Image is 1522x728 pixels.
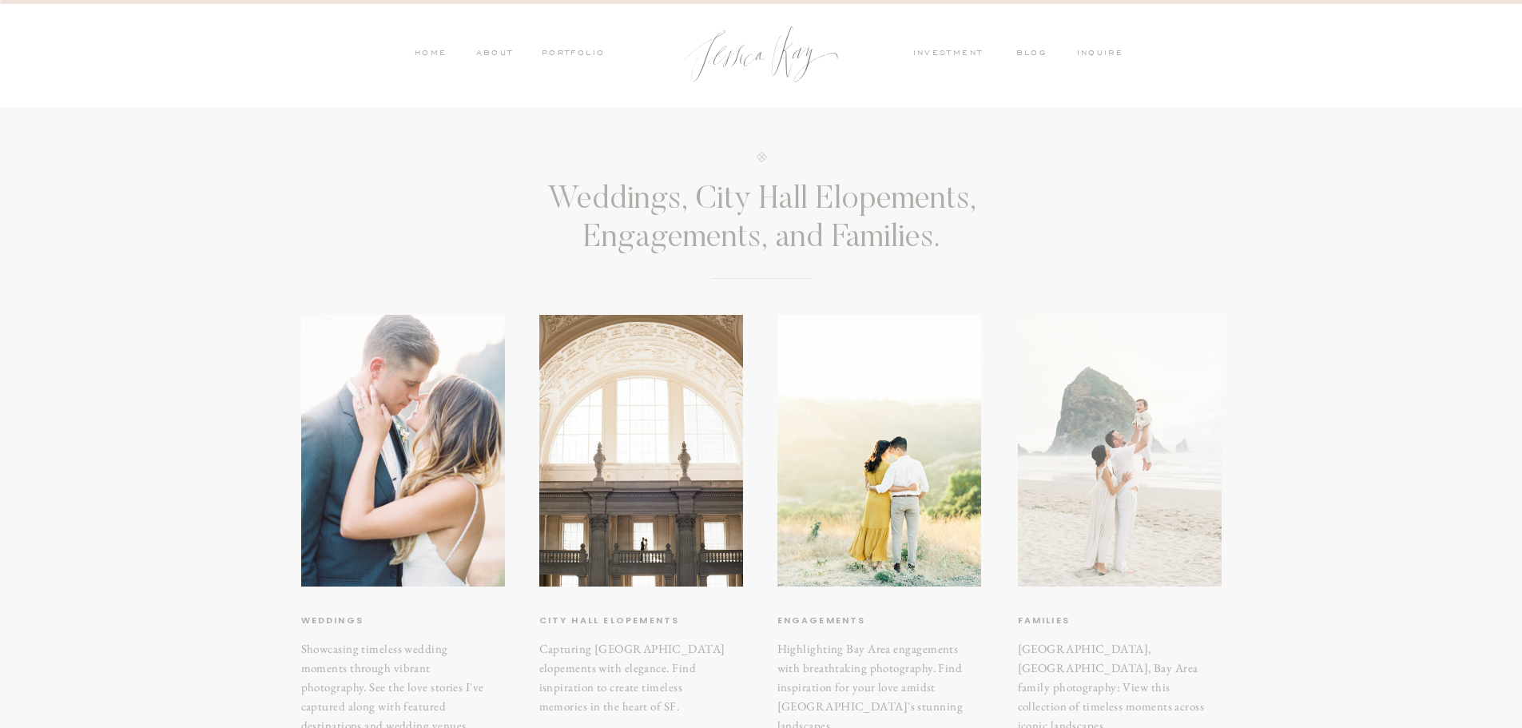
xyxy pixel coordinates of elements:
[777,613,924,629] a: Engagements
[301,613,435,629] a: weddings
[1077,47,1131,62] a: inquire
[539,639,733,695] h3: Capturing [GEOGRAPHIC_DATA] elopements with elegance. Find isnpiration to create timeless memorie...
[1018,639,1212,725] a: [GEOGRAPHIC_DATA], [GEOGRAPHIC_DATA], Bay Area family photography: View this collection of timele...
[539,47,606,62] a: PORTFOLIO
[472,47,514,62] a: ABOUT
[1018,613,1174,629] a: Families
[301,639,495,694] h3: Showcasing timeless wedding moments through vibrant photography. See the love stories I've captur...
[1016,47,1058,62] a: blog
[913,47,991,62] a: investment
[777,639,971,725] h3: Highlighting Bay Area engagements with breathtaking photography. Find inspiration for your love a...
[414,47,447,62] a: HOME
[539,613,698,629] a: City hall elopements
[475,181,1048,259] h3: Weddings, City Hall Elopements, Engagements, and Families.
